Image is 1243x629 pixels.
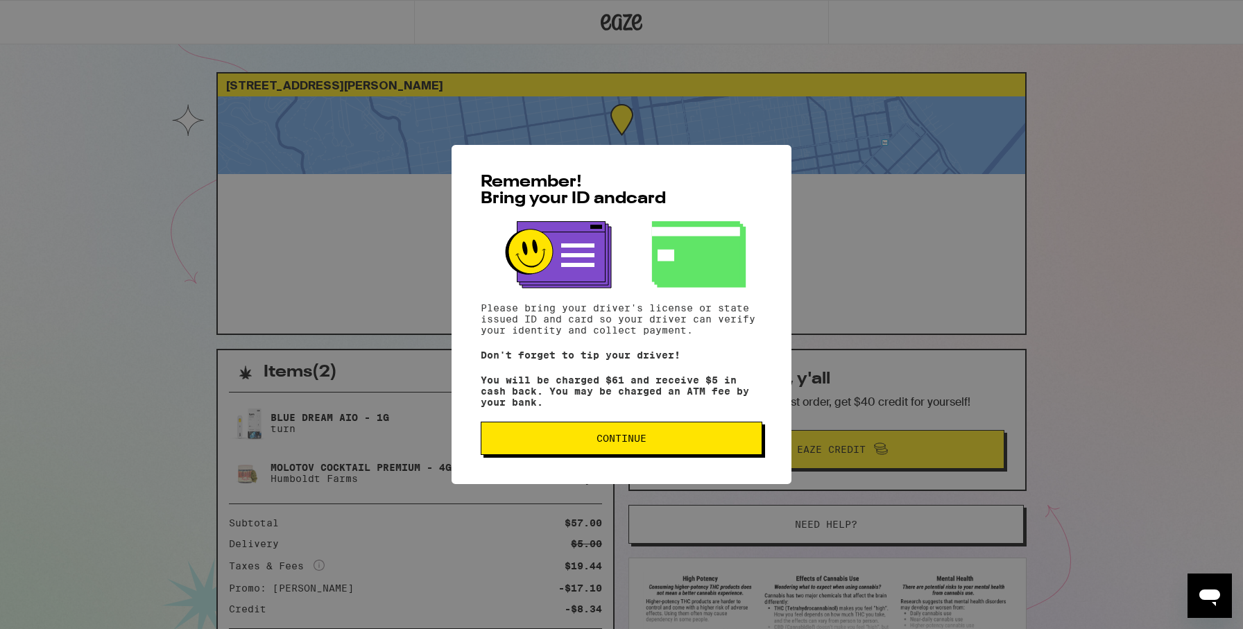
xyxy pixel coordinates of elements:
[481,174,666,207] span: Remember! Bring your ID and card
[481,350,762,361] p: Don't forget to tip your driver!
[1188,574,1232,618] iframe: Button to launch messaging window
[481,302,762,336] p: Please bring your driver's license or state issued ID and card so your driver can verify your ide...
[597,433,646,443] span: Continue
[481,374,762,408] p: You will be charged $61 and receive $5 in cash back. You may be charged an ATM fee by your bank.
[481,422,762,455] button: Continue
